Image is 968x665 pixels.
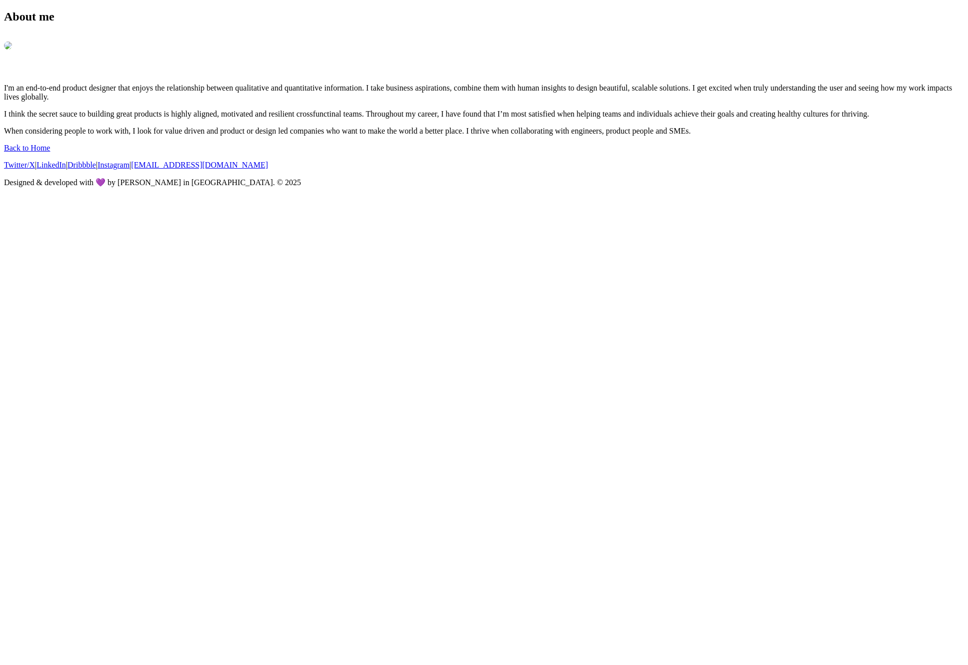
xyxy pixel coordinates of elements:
[36,161,66,169] a: LinkedIn
[4,42,12,50] img: aboutme_image_desktop.png
[4,127,964,136] p: When considering people to work with, I look for value driven and product or design led companies...
[4,161,35,169] a: Twitter/X
[97,161,129,169] a: Instagram
[4,144,50,152] a: Back to Home
[4,84,964,102] p: I'm an end-to-end product designer that enjoys the relationship between qualitative and quantitat...
[131,161,268,169] a: [EMAIL_ADDRESS][DOMAIN_NAME]
[4,178,964,187] p: Designed & developed with 💜 by [PERSON_NAME] in [GEOGRAPHIC_DATA]. © 2025
[4,110,964,119] p: I think the secret sauce to building great products is highly aligned, motivated and resilient cr...
[4,161,964,170] p: | | | |
[4,10,964,24] h1: About me
[67,161,96,169] a: Dribbble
